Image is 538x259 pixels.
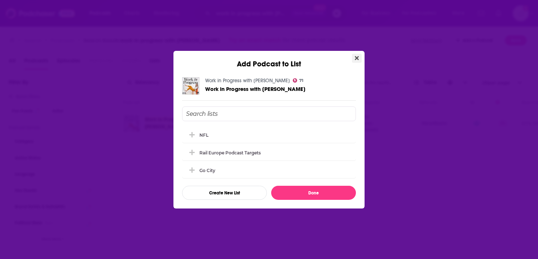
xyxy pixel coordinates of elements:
div: Add Podcast To List [182,106,356,200]
div: Rail Europe Podcast Targets [182,145,356,161]
div: Go City [182,162,356,178]
a: Work in Progress with Sophia Bush [205,78,290,84]
div: Add Podcast to List [173,51,365,69]
button: Done [271,186,356,200]
span: 71 [299,79,303,82]
a: 71 [293,78,303,83]
div: NFL [199,132,208,138]
span: Work in Progress with [PERSON_NAME] [205,85,305,92]
img: Work in Progress with Sophia Bush [182,77,199,95]
a: Work in Progress with Sophia Bush [205,86,305,92]
input: Search lists [182,106,356,121]
div: Rail Europe Podcast Targets [199,150,261,155]
button: Close [352,54,362,63]
button: Create New List [182,186,267,200]
div: Go City [199,168,215,173]
div: NFL [182,127,356,143]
